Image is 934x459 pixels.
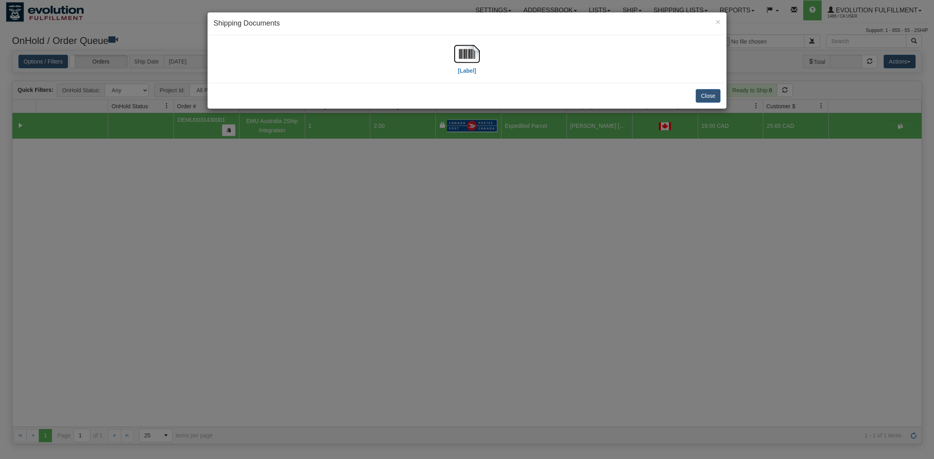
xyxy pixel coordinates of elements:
img: barcode.jpg [454,41,480,67]
button: Close [716,18,720,26]
h4: Shipping Documents [214,18,720,29]
iframe: chat widget [916,189,933,270]
button: Close [696,89,720,103]
label: [Label] [458,67,476,75]
span: × [716,17,720,26]
a: [Label] [454,50,480,74]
